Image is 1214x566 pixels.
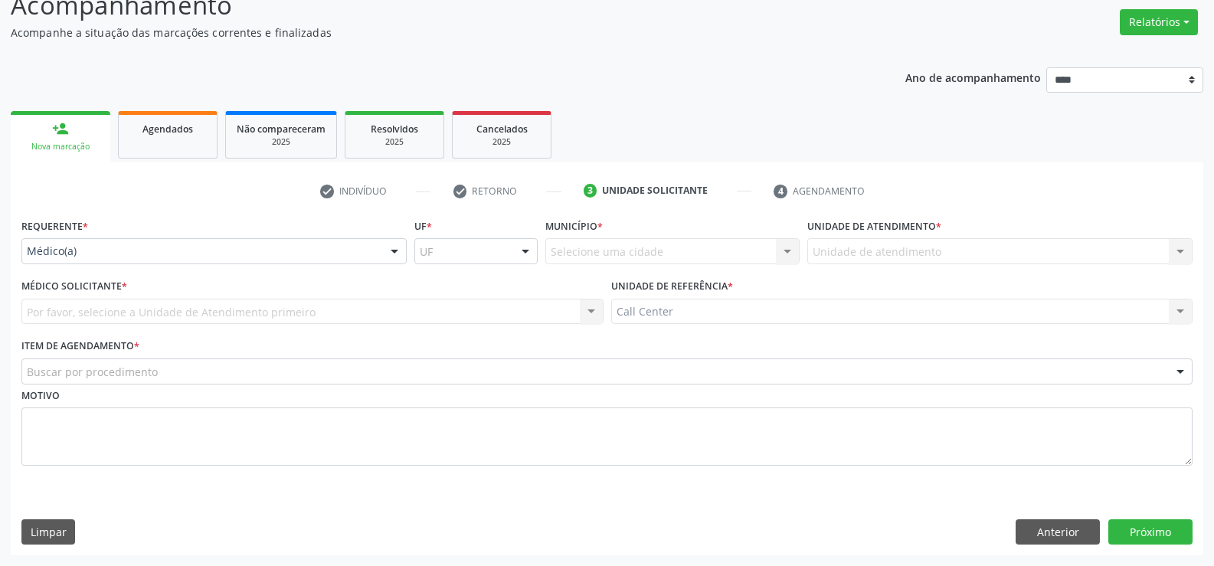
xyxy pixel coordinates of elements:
button: Relatórios [1120,9,1198,35]
label: Unidade de referência [611,275,733,299]
button: Limpar [21,519,75,545]
label: Médico Solicitante [21,275,127,299]
span: Médico(a) [27,244,375,259]
label: UF [414,214,432,238]
div: Nova marcação [21,141,100,152]
span: Não compareceram [237,123,326,136]
div: Unidade solicitante [602,184,708,198]
div: 3 [584,184,597,198]
span: Agendados [142,123,193,136]
label: Motivo [21,384,60,408]
label: Item de agendamento [21,335,139,358]
label: Unidade de atendimento [807,214,941,238]
p: Ano de acompanhamento [905,67,1041,87]
span: Buscar por procedimento [27,364,158,380]
div: 2025 [237,136,326,148]
div: person_add [52,120,69,137]
div: 2025 [356,136,433,148]
span: Resolvidos [371,123,418,136]
span: Cancelados [476,123,528,136]
button: Próximo [1108,519,1193,545]
p: Acompanhe a situação das marcações correntes e finalizadas [11,25,846,41]
span: UF [420,244,433,260]
label: Requerente [21,214,88,238]
div: 2025 [463,136,540,148]
label: Município [545,214,603,238]
button: Anterior [1016,519,1100,545]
